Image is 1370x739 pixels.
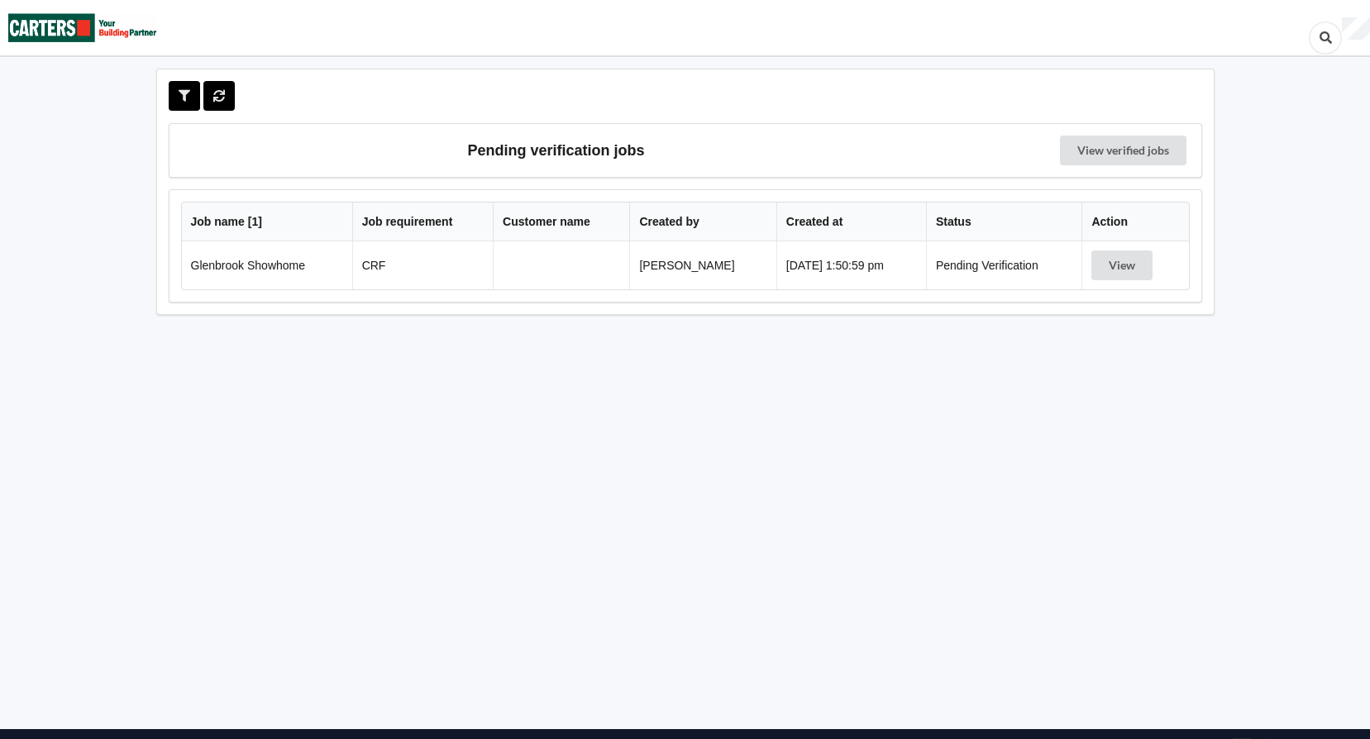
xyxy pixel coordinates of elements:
th: Status [926,203,1081,241]
h3: Pending verification jobs [181,136,932,165]
th: Action [1081,203,1188,241]
th: Job name [ 1 ] [182,203,352,241]
td: Pending Verification [926,241,1081,289]
button: View [1091,250,1153,280]
div: User Profile [1342,17,1370,41]
img: Carters [8,1,157,55]
th: Created by [629,203,776,241]
a: View verified jobs [1060,136,1186,165]
td: CRF [352,241,493,289]
td: [PERSON_NAME] [629,241,776,289]
a: View [1091,259,1156,272]
th: Job requirement [352,203,493,241]
th: Customer name [493,203,629,241]
th: Created at [776,203,926,241]
td: Glenbrook Showhome [182,241,352,289]
td: [DATE] 1:50:59 pm [776,241,926,289]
